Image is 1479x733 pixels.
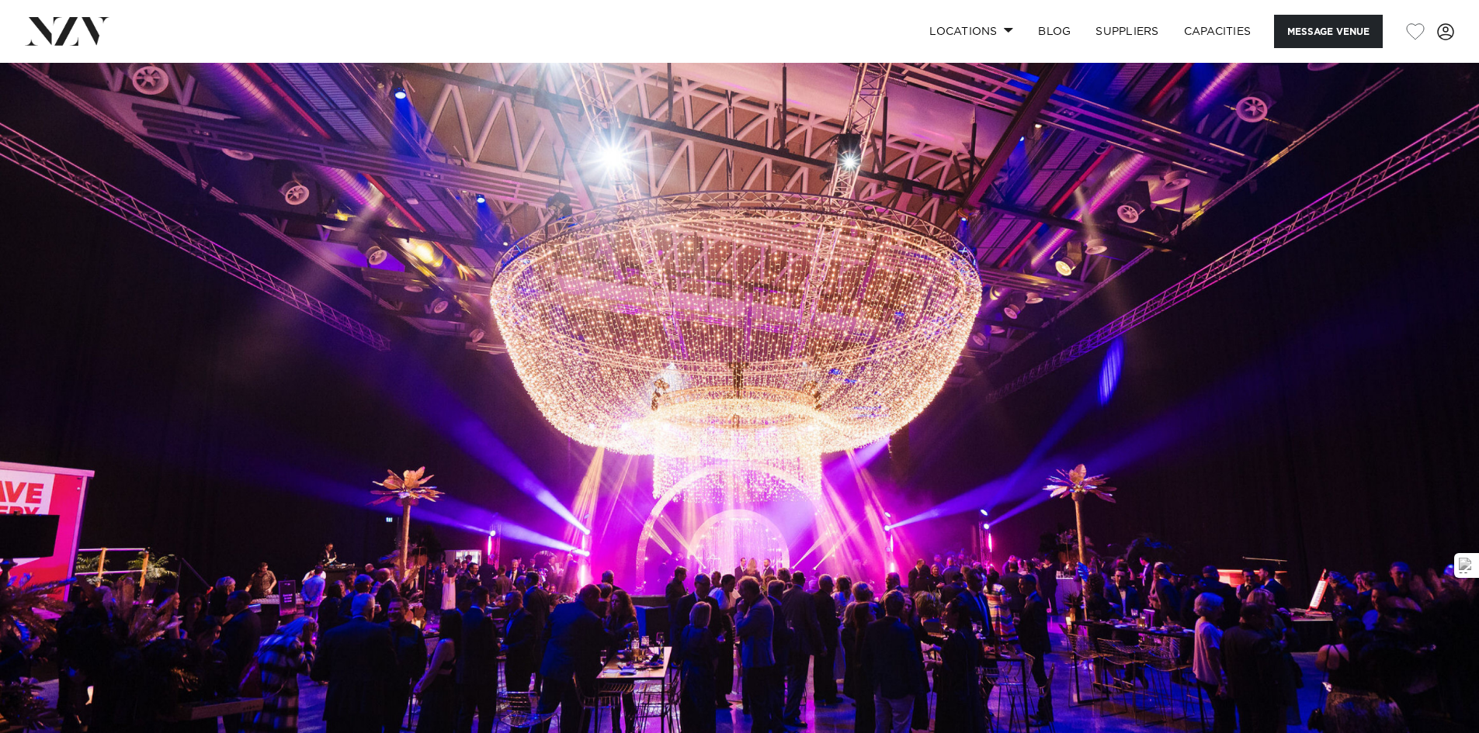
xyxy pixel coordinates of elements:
a: Locations [917,15,1026,48]
button: Message Venue [1274,15,1383,48]
a: BLOG [1026,15,1083,48]
a: SUPPLIERS [1083,15,1171,48]
a: Capacities [1172,15,1264,48]
img: nzv-logo.png [25,17,109,45]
